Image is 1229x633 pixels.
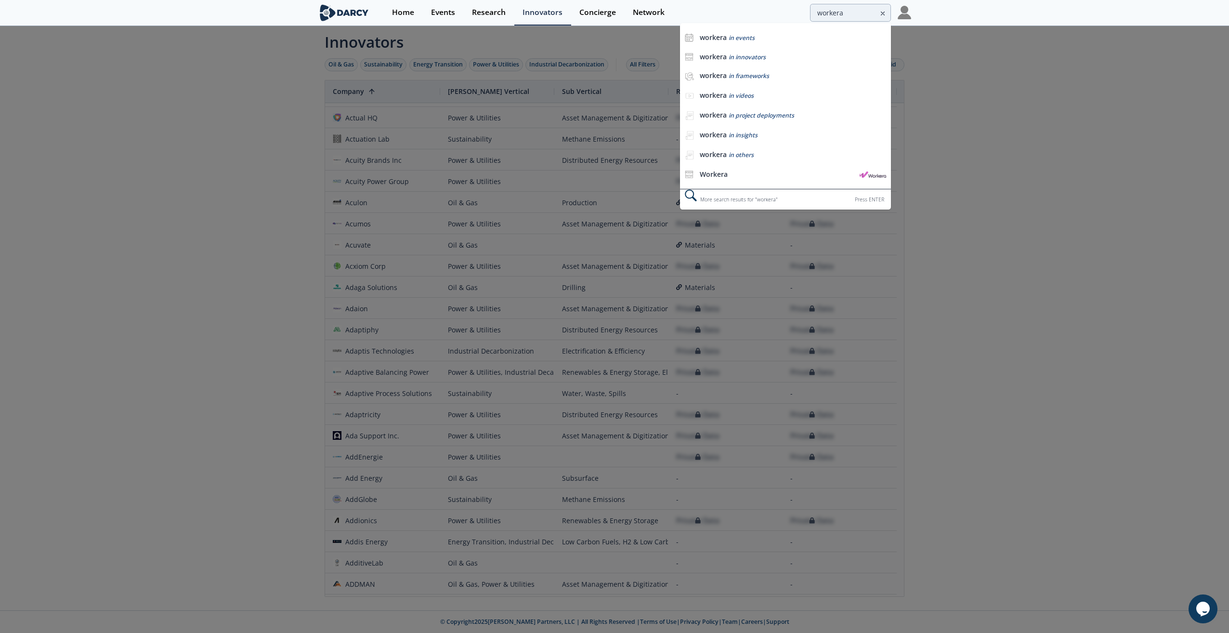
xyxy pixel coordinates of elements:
span: in insights [729,131,758,139]
div: Events [431,9,455,16]
div: Innovators [523,9,562,16]
span: in others [729,151,754,159]
div: Home [392,9,414,16]
div: Workera [700,170,854,179]
b: workera [700,150,727,159]
span: in project deployments [729,111,794,119]
input: Advanced Search [810,4,891,22]
b: workera [700,91,727,100]
div: Research [472,9,506,16]
span: in innovators [729,53,766,61]
span: in videos [729,92,754,100]
span: in events [729,34,755,42]
img: icon [685,33,693,42]
img: logo-wide.svg [318,4,370,21]
div: Concierge [579,9,616,16]
b: workera [700,33,727,42]
img: icon [685,170,693,179]
b: workera [700,110,727,119]
iframe: chat widget [1189,594,1219,623]
img: Workera [860,171,886,178]
div: Network [633,9,665,16]
b: workera [700,130,727,139]
b: workera [700,52,727,61]
div: Press ENTER [855,195,884,205]
img: icon [685,53,693,61]
span: in frameworks [729,72,769,80]
img: Profile [898,6,911,19]
b: workera [700,71,727,80]
div: More search results for " workera " [680,189,891,210]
